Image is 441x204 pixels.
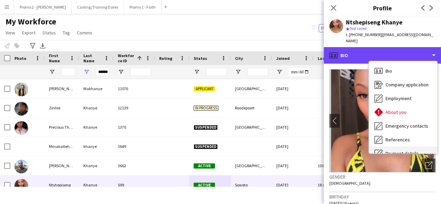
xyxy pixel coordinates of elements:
[96,68,110,76] input: Last Name Filter Input
[369,92,437,105] div: Employment
[369,133,437,147] div: References
[159,56,172,61] span: Rating
[114,118,155,137] div: 1370
[369,147,437,160] div: Payment details
[29,42,37,50] app-action-btn: Advanced filters
[79,79,114,98] div: Makhanye
[369,78,437,92] div: Company application
[329,181,370,186] span: [DEMOGRAPHIC_DATA]
[14,102,28,116] img: Zinhle Khanye
[194,144,218,149] span: Suspended
[386,123,428,129] span: Emergency contacts
[194,125,218,130] span: Suspended
[272,137,314,156] div: [DATE]
[272,79,314,98] div: [DATE]
[231,98,272,117] div: Roodepoort
[118,69,124,75] button: Open Filter Menu
[324,3,441,12] h3: Profile
[83,69,90,75] button: Open Filter Menu
[45,118,79,137] div: Precious Thandeka
[39,42,47,50] app-action-btn: Export XLSX
[314,175,355,194] div: 18 days
[289,68,309,76] input: Joined Filter Input
[329,174,435,180] h3: Gender
[194,69,200,75] button: Open Filter Menu
[206,68,227,76] input: Status Filter Input
[272,156,314,175] div: [DATE]
[369,119,437,133] div: Emergency contacts
[130,68,151,76] input: Workforce ID Filter Input
[386,68,392,74] span: Bio
[194,183,215,188] span: Active
[314,156,355,175] div: 100 days
[386,82,429,88] span: Company application
[194,163,215,169] span: Active
[329,194,435,200] h3: Birthday
[49,53,67,63] span: First Name
[124,0,162,14] button: Promo 1 - Faith
[3,28,18,37] a: View
[45,175,79,194] div: Ntshepiseng
[276,69,283,75] button: Open Filter Menu
[19,28,38,37] a: Export
[194,86,215,92] span: Applicant
[231,118,272,137] div: [GEOGRAPHIC_DATA]
[45,98,79,117] div: Zinhle
[114,175,155,194] div: 599
[45,137,79,156] div: Mmakatleho Favourate
[22,30,35,36] span: Export
[369,64,437,78] div: Bio
[60,28,73,37] a: Tag
[329,69,435,172] img: Crew avatar or photo
[114,98,155,117] div: 12139
[386,137,410,143] span: References
[350,26,367,31] span: Not rated
[79,118,114,137] div: Khanye
[45,156,79,175] div: [PERSON_NAME]
[235,69,241,75] button: Open Filter Menu
[272,98,314,117] div: [DATE]
[247,68,268,76] input: City Filter Input
[276,56,290,61] span: Joined
[6,30,15,36] span: View
[77,30,92,36] span: Comms
[14,179,28,193] img: Ntshepiseng Khanye
[231,175,272,194] div: Soweto
[346,32,433,43] span: | [EMAIL_ADDRESS][DOMAIN_NAME]
[79,175,114,194] div: Khanye
[79,137,114,156] div: khanye
[83,53,101,63] span: Last Name
[114,137,155,156] div: 3649
[114,79,155,98] div: 11076
[369,105,437,119] div: About you
[118,53,134,63] span: Workforce ID
[114,156,155,175] div: 3662
[14,83,28,96] img: Gloria Makhanye
[386,95,411,101] span: Employment
[14,160,28,173] img: Lesley Khanye
[14,0,72,14] button: Promo 2 - [PERSON_NAME]
[324,47,441,64] div: Bio
[72,0,124,14] button: Casting/Training Dates
[194,56,207,61] span: Status
[40,28,59,37] a: Status
[194,106,218,111] span: In progress
[49,69,55,75] button: Open Filter Menu
[386,109,407,115] span: About you
[231,156,272,175] div: [GEOGRAPHIC_DATA]
[14,121,28,135] img: Precious Thandeka Khanye
[14,56,26,61] span: Photo
[272,175,314,194] div: [DATE]
[346,32,382,37] span: t. [PHONE_NUMBER]
[319,24,355,32] button: Everyone11,184
[386,150,419,157] span: Payment details
[45,79,79,98] div: [PERSON_NAME]
[42,30,56,36] span: Status
[272,118,314,137] div: [DATE]
[74,28,95,37] a: Comms
[422,159,435,172] div: Open photos pop-in
[63,30,70,36] span: Tag
[346,19,402,25] div: Ntshepiseng Khanye
[79,98,114,117] div: Khanye
[235,56,243,61] span: City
